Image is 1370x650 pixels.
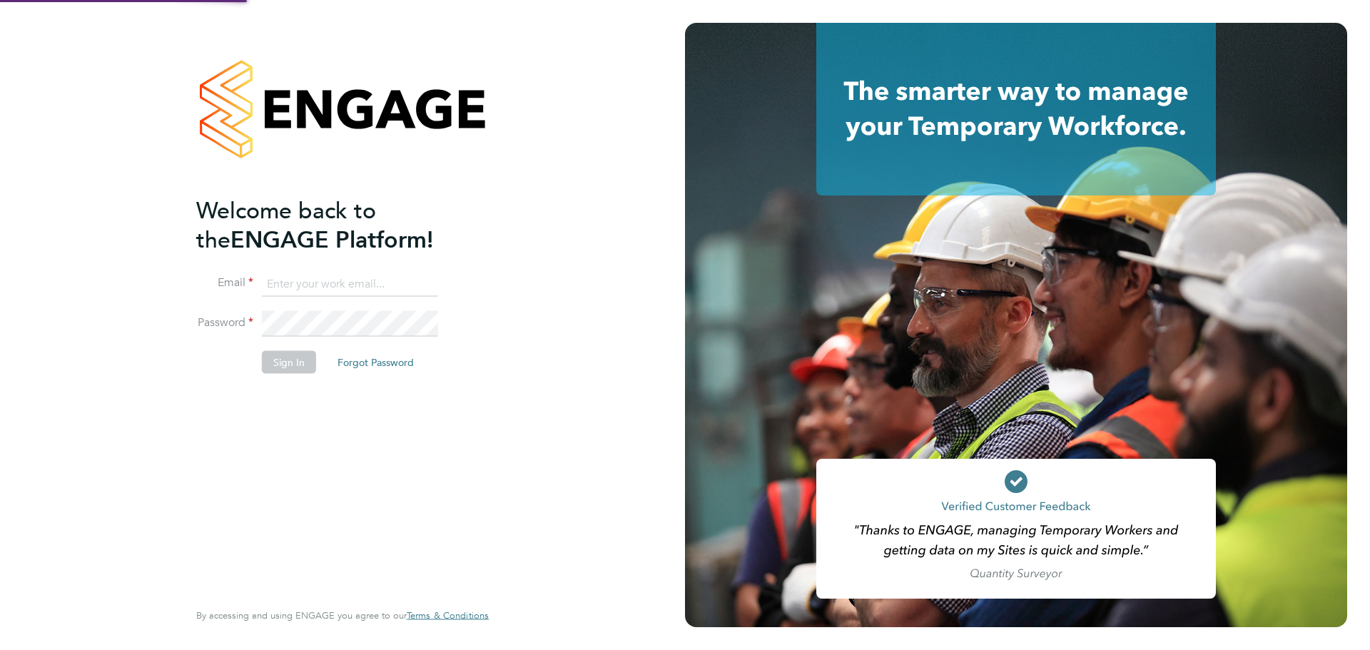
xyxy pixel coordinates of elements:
h2: ENGAGE Platform! [196,195,475,254]
a: Terms & Conditions [407,610,489,621]
label: Password [196,315,253,330]
span: Terms & Conditions [407,609,489,621]
button: Forgot Password [326,351,425,374]
input: Enter your work email... [262,271,438,297]
span: By accessing and using ENGAGE you agree to our [196,609,489,621]
label: Email [196,275,253,290]
button: Sign In [262,351,316,374]
span: Welcome back to the [196,196,376,253]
